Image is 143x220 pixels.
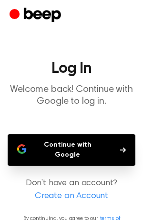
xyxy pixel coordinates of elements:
[8,134,135,166] button: Continue with Google
[10,190,133,203] a: Create an Account
[8,177,135,203] p: Don’t have an account?
[10,6,63,25] a: Beep
[8,61,135,76] h1: Log In
[8,84,135,108] p: Welcome back! Continue with Google to log in.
